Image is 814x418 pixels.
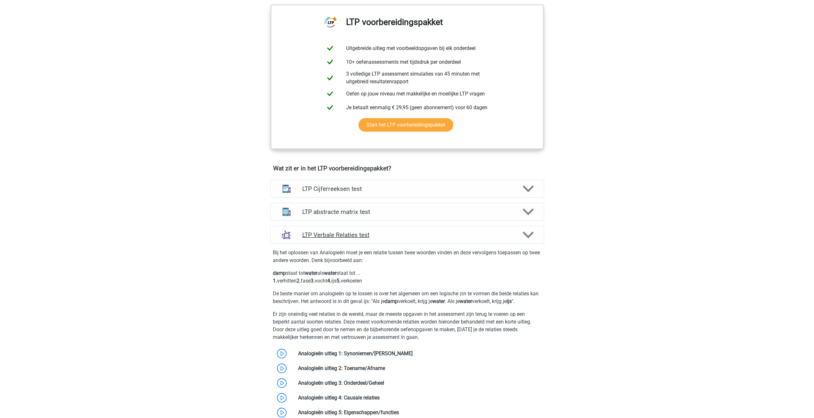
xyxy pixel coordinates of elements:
a: abstracte matrices LTP abstracte matrix test [268,203,547,221]
p: Er zijn oneindig veel relaties in de wereld, maar de meeste opgaven in het assessment zijn terug ... [273,310,541,341]
b: 5. [336,278,341,284]
p: Bij het oplossen van Analogieën moet je een relatie tussen twee woorden vinden en deze vervolgens... [273,249,541,264]
a: analogieen LTP Verbale Relaties test [268,226,547,244]
div: Analogieën uitleg 3: Onderdeel/Geheel [293,379,544,387]
b: water [324,270,336,276]
h4: LTP abstracte matrix test [302,208,512,216]
div: Analogieën uitleg 1: Synoniemen/[PERSON_NAME] [293,350,544,357]
b: damp [385,298,398,304]
h4: LTP Verbale Relaties test [302,231,512,239]
a: Start het LTP voorbereidingspakket [359,118,453,132]
img: analogieen [278,226,295,243]
div: Analogieën uitleg 4: Causale relaties [293,394,544,402]
b: 3. [311,278,315,284]
b: 2. [296,278,301,284]
img: cijferreeksen [278,180,295,197]
b: water [432,298,445,304]
b: damp [273,270,286,276]
p: De beste manier om analogieën op te lossen is over het algemeen om een logische zin te vormen die... [273,290,541,305]
h4: Wat zit er in het LTP voorbereidingspakket? [273,165,541,172]
b: water [305,270,317,276]
div: Analogieën uitleg 2: Toename/Afname [293,365,544,372]
b: 4. [327,278,331,284]
div: Analogieën uitleg 5: Eigenschappen/functies [293,409,544,416]
b: ijs [507,298,512,304]
b: 1. [273,278,277,284]
p: staat tot als staat tot ... verhitten fase vocht ijs verkoelen [273,269,541,285]
img: abstracte matrices [278,203,295,220]
a: cijferreeksen LTP Cijferreeksen test [268,180,547,198]
h4: LTP Cijferreeksen test [302,185,512,193]
b: water [460,298,472,304]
